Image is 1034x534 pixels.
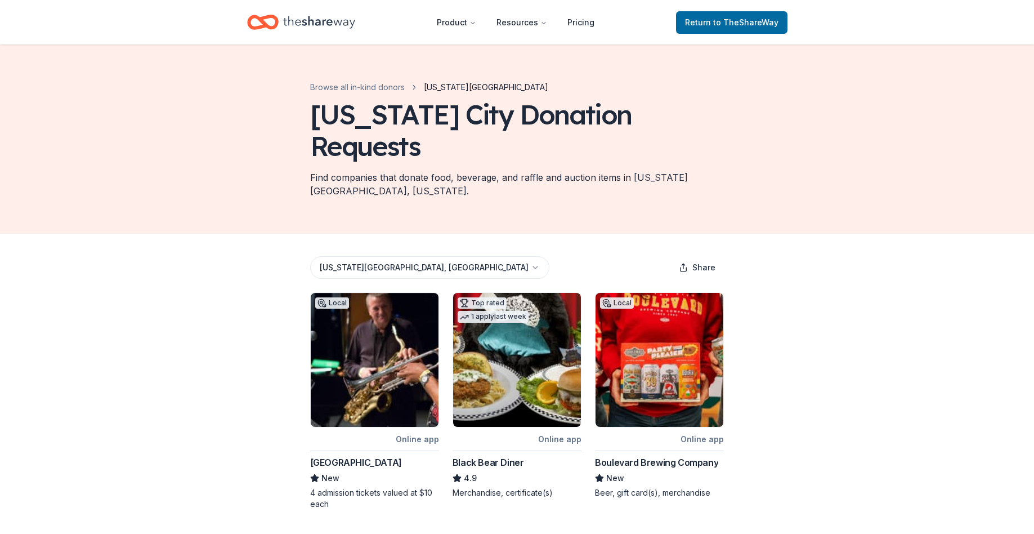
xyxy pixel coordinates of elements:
span: [US_STATE][GEOGRAPHIC_DATA] [424,81,548,94]
a: Home [247,9,355,35]
div: Online app [396,432,439,446]
img: Image for American Jazz Museum [311,293,438,427]
div: Merchandise, certificate(s) [453,487,581,499]
a: Browse all in-kind donors [310,81,405,94]
div: Online app [681,432,724,446]
div: Beer, gift card(s), merchandise [595,487,724,499]
a: Returnto TheShareWay [676,11,787,34]
a: Pricing [558,11,603,34]
span: New [321,471,339,485]
a: Image for Black Bear DinerTop rated1 applylast weekOnline appBlack Bear Diner4.9Merchandise, cert... [453,292,581,499]
span: Return [685,16,778,29]
span: to TheShareWay [713,17,778,27]
span: Share [692,261,715,274]
img: Image for Boulevard Brewing Company [596,293,723,427]
img: Image for Black Bear Diner [453,293,581,427]
a: Image for American Jazz MuseumLocalOnline app[GEOGRAPHIC_DATA]New4 admission tickets valued at $1... [310,292,439,510]
div: [GEOGRAPHIC_DATA] [310,456,402,469]
nav: breadcrumb [310,81,548,94]
div: Boulevard Brewing Company [595,456,718,469]
div: Top rated [458,297,507,309]
div: Local [315,297,349,309]
button: Product [428,11,485,34]
div: [US_STATE] City Donation Requests [310,99,724,162]
button: Resources [487,11,556,34]
nav: Main [428,9,603,35]
div: Online app [538,432,581,446]
div: Black Bear Diner [453,456,524,469]
div: Find companies that donate food, beverage, and raffle and auction items in [US_STATE][GEOGRAPHIC_... [310,171,724,198]
div: 4 admission tickets valued at $10 each [310,487,439,510]
span: New [606,471,624,485]
a: Image for Boulevard Brewing CompanyLocalOnline appBoulevard Brewing CompanyNewBeer, gift card(s),... [595,292,724,499]
div: Local [600,297,634,309]
span: 4.9 [464,471,477,485]
button: Share [670,256,724,279]
div: 1 apply last week [458,311,529,323]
